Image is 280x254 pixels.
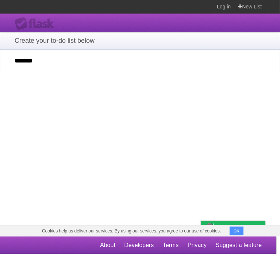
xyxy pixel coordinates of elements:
[230,227,244,235] button: OK
[188,238,207,252] a: Privacy
[15,17,58,30] div: Flask
[204,221,214,234] img: Buy me a coffee
[35,225,228,236] span: Cookies help us deliver our services. By using our services, you agree to our use of cookies.
[163,238,179,252] a: Terms
[216,238,262,252] a: Suggest a feature
[15,36,265,46] h1: Create your to-do list below
[100,238,115,252] a: About
[124,238,154,252] a: Developers
[216,221,262,234] span: Buy me a coffee
[201,221,265,234] a: Buy me a coffee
